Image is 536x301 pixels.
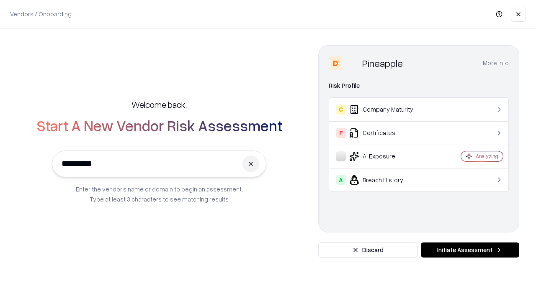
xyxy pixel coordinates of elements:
[336,175,436,185] div: Breach History
[336,105,346,115] div: C
[131,99,187,110] h5: Welcome back,
[336,105,436,115] div: Company Maturity
[10,10,72,18] p: Vendors / Onboarding
[36,117,282,134] h2: Start A New Vendor Risk Assessment
[336,128,346,138] div: F
[476,153,498,160] div: Analyzing
[362,56,403,70] div: Pineapple
[318,242,417,258] button: Discard
[336,128,436,138] div: Certificates
[76,184,243,204] p: Enter the vendor’s name or domain to begin an assessment. Type at least 3 characters to see match...
[329,81,509,91] div: Risk Profile
[329,56,342,70] div: D
[345,56,359,70] img: Pineapple
[421,242,519,258] button: Initiate Assessment
[336,175,346,185] div: A
[483,56,509,71] button: More info
[336,151,436,161] div: AI Exposure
